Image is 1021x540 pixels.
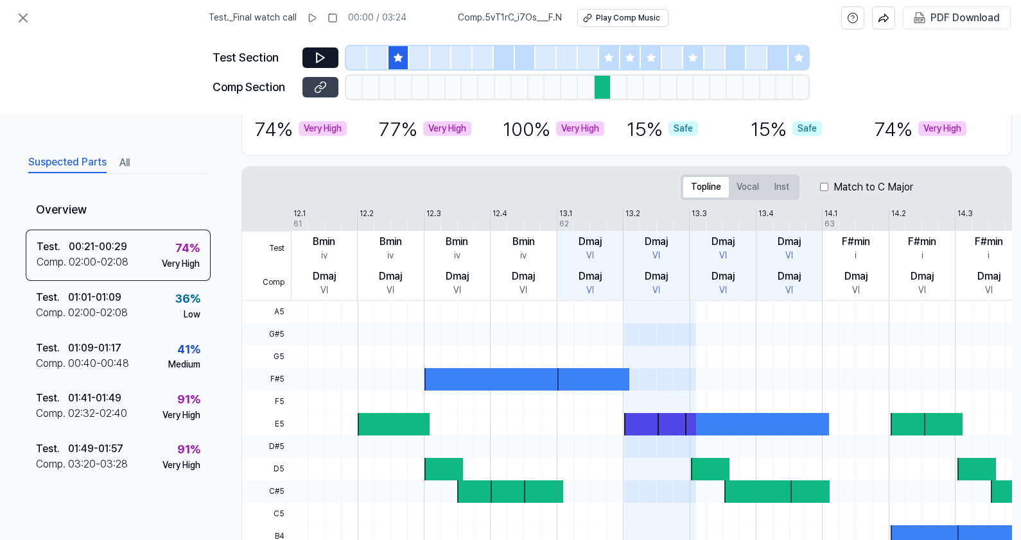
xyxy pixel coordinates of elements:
div: Bmin [313,234,335,249]
div: VI [652,284,660,297]
div: 01:49 - 01:57 [68,441,123,457]
div: Very High [918,121,966,137]
div: VI [586,284,594,297]
span: C5 [242,503,291,525]
div: Very High [556,121,604,137]
div: 14.1 [825,208,837,219]
div: 12.4 [493,208,507,219]
div: Comp . [36,406,68,421]
div: Dmaj [579,269,602,284]
span: C#5 [242,480,291,503]
div: 12.1 [293,208,306,219]
svg: help [847,12,859,24]
span: F#5 [242,368,291,391]
span: G#5 [242,323,291,346]
div: i [855,249,857,262]
div: Dmaj [711,234,735,249]
div: VI [918,284,926,297]
div: Dmaj [645,234,668,249]
div: Overview [26,192,211,230]
div: Dmaj [645,269,668,284]
div: iv [321,249,327,262]
img: PDF Download [914,12,925,24]
div: Dmaj [778,234,801,249]
div: 74 % [255,115,347,142]
span: D#5 [242,435,291,458]
img: share [878,12,889,24]
div: 13.1 [559,208,572,219]
div: VI [985,284,993,297]
div: VI [719,249,727,262]
div: Very High [162,409,200,422]
div: 00:00 / 03:24 [348,12,406,24]
div: Comp . [36,305,68,321]
div: Test . [37,239,69,255]
div: VI [586,249,594,262]
div: 63 [825,219,835,230]
div: VI [387,284,394,297]
div: Safe [792,121,822,137]
div: 12.2 [360,208,374,219]
div: VI [852,284,860,297]
div: Play Comp Music [596,13,660,24]
div: 74 % [875,115,966,142]
div: Medium [168,359,200,371]
div: Very High [299,121,347,137]
div: Bmin [380,234,402,249]
button: All [119,153,130,173]
div: 01:41 - 01:49 [68,391,121,406]
button: help [841,6,864,30]
div: 36 % [175,290,200,308]
div: i [921,249,923,262]
div: 12.3 [426,208,441,219]
div: Dmaj [579,234,602,249]
span: Comp [242,266,291,300]
div: 13.4 [758,208,774,219]
div: F#min [908,234,936,249]
div: VI [519,284,527,297]
div: VI [785,284,793,297]
div: 01:09 - 01:17 [68,341,121,356]
div: 14.3 [957,208,973,219]
span: F5 [242,391,291,413]
div: Bmin [446,234,468,249]
div: Bmin [512,234,535,249]
div: Comp . [37,255,69,270]
div: Test . [36,391,68,406]
div: 13.2 [625,208,640,219]
label: Match to C Major [833,180,913,195]
div: VI [719,284,727,297]
span: G5 [242,346,291,368]
div: Dmaj [844,269,868,284]
div: F#min [842,234,870,249]
button: PDF Download [911,7,1002,29]
div: 41 % [177,341,200,359]
div: 00:21 - 00:29 [69,239,127,255]
div: Dmaj [446,269,469,284]
div: Test . [36,441,68,457]
div: 14.2 [891,208,906,219]
span: E5 [242,413,291,435]
div: 02:32 - 02:40 [68,406,127,421]
div: 77 % [379,115,471,142]
div: Test . [36,341,68,356]
button: Play Comp Music [577,9,668,27]
div: 01:01 - 01:09 [68,290,121,305]
div: iv [387,249,394,262]
div: Dmaj [711,269,735,284]
div: Test Section [213,49,295,67]
div: Comp . [36,457,68,472]
span: Test . _Final watch call [209,12,297,24]
div: Comp Section [213,78,295,97]
span: A5 [242,301,291,323]
div: Very High [423,121,471,137]
div: 91 % [177,391,200,409]
div: Low [184,308,200,321]
div: Safe [668,121,698,137]
div: iv [520,249,527,262]
div: Dmaj [911,269,934,284]
div: 74 % [175,239,200,258]
div: 13.3 [692,208,707,219]
div: Dmaj [778,269,801,284]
